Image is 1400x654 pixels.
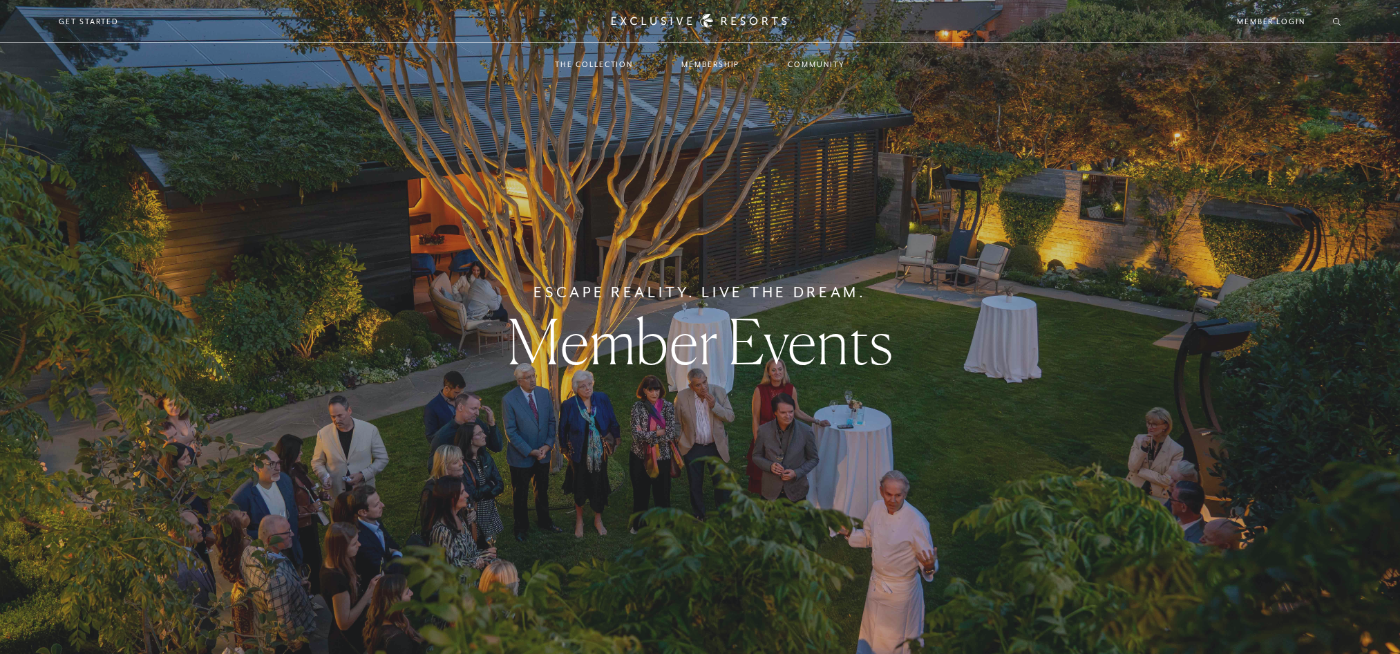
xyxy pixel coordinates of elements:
[1237,15,1305,28] a: Member Login
[59,15,119,28] a: Get Started
[507,310,893,373] h1: Member Events
[668,44,753,84] a: Membership
[533,281,867,303] h6: Escape Reality. Live The Dream.
[541,44,647,84] a: The Collection
[774,44,858,84] a: Community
